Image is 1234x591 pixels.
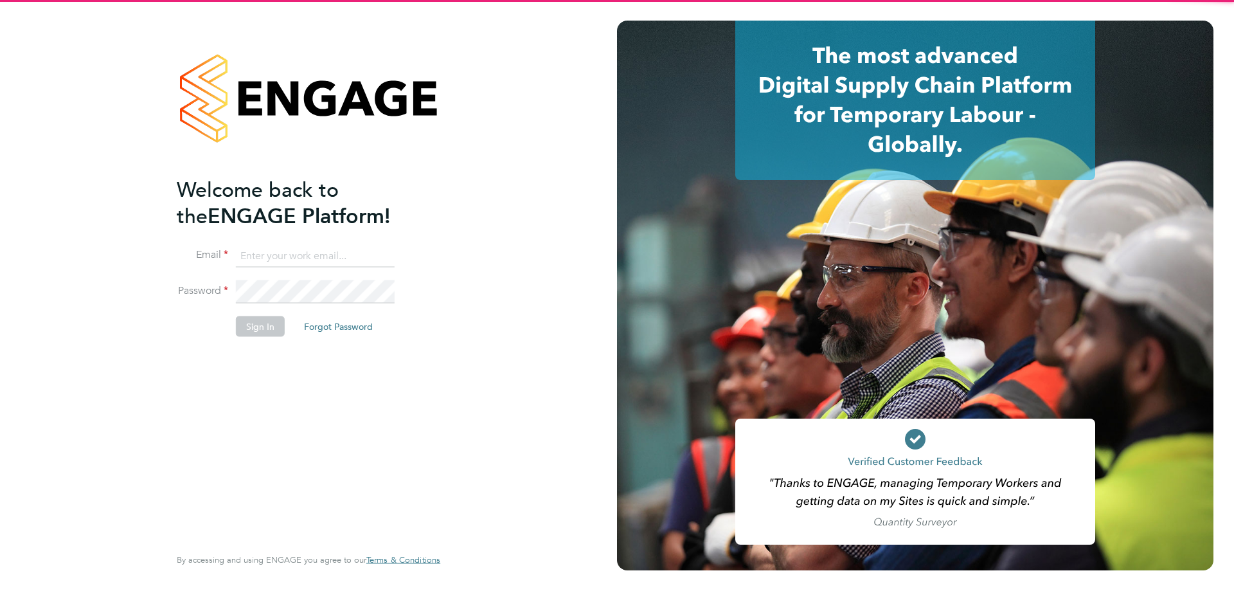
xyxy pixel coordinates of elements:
input: Enter your work email... [236,244,395,268]
a: Terms & Conditions [366,555,440,565]
label: Password [177,284,228,298]
span: By accessing and using ENGAGE you agree to our [177,554,440,565]
label: Email [177,248,228,262]
button: Sign In [236,316,285,337]
button: Forgot Password [294,316,383,337]
span: Terms & Conditions [366,554,440,565]
h2: ENGAGE Platform! [177,176,427,229]
span: Welcome back to the [177,177,339,228]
